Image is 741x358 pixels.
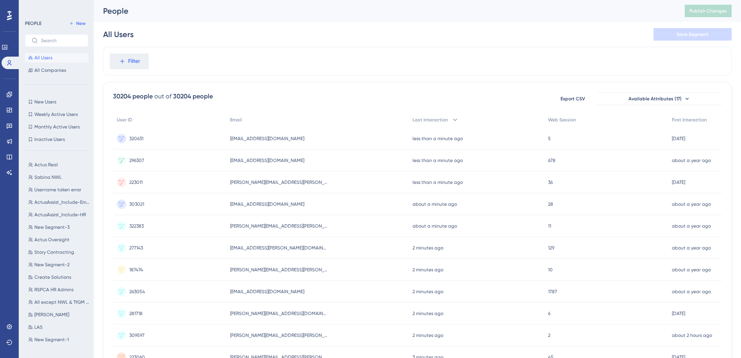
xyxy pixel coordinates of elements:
[412,289,443,294] time: 2 minutes ago
[25,198,93,207] button: ActusAssist_Include-Emp/Mgr
[129,332,145,338] span: 309597
[548,117,576,123] span: Web Session
[25,20,41,27] div: PEOPLE
[34,287,73,293] span: RSPCA HR Admins
[230,310,328,317] span: [PERSON_NAME][EMAIL_ADDRESS][DOMAIN_NAME]
[41,38,82,43] input: Search
[25,97,88,107] button: New Users
[548,223,551,229] span: 11
[34,136,65,142] span: Inactive Users
[412,180,463,185] time: less than a minute ago
[548,157,555,164] span: 678
[672,267,711,273] time: about a year ago
[230,117,242,123] span: Email
[128,57,140,66] span: Filter
[34,162,58,168] span: Actus Real
[34,237,70,243] span: Actus Oversight
[548,267,553,273] span: 10
[548,179,553,185] span: 36
[25,210,93,219] button: ActusAssist_Include-HR
[548,201,553,207] span: 28
[25,135,88,144] button: Inactive Users
[672,289,711,294] time: about a year ago
[230,135,304,142] span: [EMAIL_ADDRESS][DOMAIN_NAME]
[34,274,71,280] span: Create Solutions
[230,267,328,273] span: [PERSON_NAME][EMAIL_ADDRESS][PERSON_NAME][DOMAIN_NAME]
[66,19,88,28] button: New
[412,311,443,316] time: 2 minutes ago
[34,337,69,343] span: New Segment-1
[548,332,550,338] span: 2
[561,96,585,102] span: Export CSV
[685,5,732,17] button: Publish Changes
[25,260,93,269] button: New Segment-2
[34,67,66,73] span: All Companies
[34,174,62,180] span: Sabina NWL
[672,311,685,316] time: [DATE]
[230,245,328,251] span: [EMAIL_ADDRESS][PERSON_NAME][DOMAIN_NAME]
[129,245,143,251] span: 277143
[154,92,171,101] div: out of
[412,223,457,229] time: about a minute ago
[110,53,149,69] button: Filter
[25,273,93,282] button: Create Solutions
[412,117,448,123] span: Last Interaction
[25,185,93,194] button: Username taken error
[103,29,134,40] div: All Users
[25,223,93,232] button: New Segment-3
[25,297,93,307] button: All except NWL & TfGM & LAS
[34,199,90,205] span: ActusAssist_Include-Emp/Mgr
[230,201,304,207] span: [EMAIL_ADDRESS][DOMAIN_NAME]
[672,158,711,163] time: about a year ago
[553,93,592,105] button: Export CSV
[230,332,328,338] span: [PERSON_NAME][EMAIL_ADDRESS][PERSON_NAME][DOMAIN_NAME]
[672,117,707,123] span: First Interaction
[34,299,90,305] span: All except NWL & TfGM & LAS
[129,179,143,185] span: 223011
[25,285,93,294] button: RSPCA HR Admins
[672,180,685,185] time: [DATE]
[25,122,88,132] button: Monthly Active Users
[672,245,711,251] time: about a year ago
[129,201,144,207] span: 303021
[117,117,132,123] span: User ID
[230,289,304,295] span: [EMAIL_ADDRESS][DOMAIN_NAME]
[412,245,443,251] time: 2 minutes ago
[672,136,685,141] time: [DATE]
[129,267,143,273] span: 187474
[629,96,682,102] span: Available Attributes (17)
[412,158,463,163] time: less than a minute ago
[34,312,69,318] span: [PERSON_NAME]
[412,201,457,207] time: about a minute ago
[672,223,711,229] time: about a year ago
[129,289,145,295] span: 263054
[25,53,88,62] button: All Users
[672,201,711,207] time: about a year ago
[548,135,551,142] span: 5
[34,324,43,330] span: LAS
[34,187,81,193] span: Username taken error
[25,310,93,319] button: [PERSON_NAME]
[34,111,78,118] span: Weekly Active Users
[689,8,727,14] span: Publish Changes
[34,124,80,130] span: Monthly Active Users
[173,92,213,101] div: 30204 people
[597,93,722,105] button: Available Attributes (17)
[412,267,443,273] time: 2 minutes ago
[34,262,70,268] span: New Segment-2
[548,245,554,251] span: 129
[230,223,328,229] span: [PERSON_NAME][EMAIL_ADDRESS][PERSON_NAME][DOMAIN_NAME]
[34,249,74,255] span: Story Contracting
[129,223,144,229] span: 322383
[34,99,56,105] span: New Users
[548,310,550,317] span: 6
[129,157,144,164] span: 296307
[25,322,93,332] button: LAS
[76,20,86,27] span: New
[412,333,443,338] time: 2 minutes ago
[25,248,93,257] button: Story Contracting
[129,310,143,317] span: 281718
[113,92,153,101] div: 30204 people
[25,66,88,75] button: All Companies
[34,55,52,61] span: All Users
